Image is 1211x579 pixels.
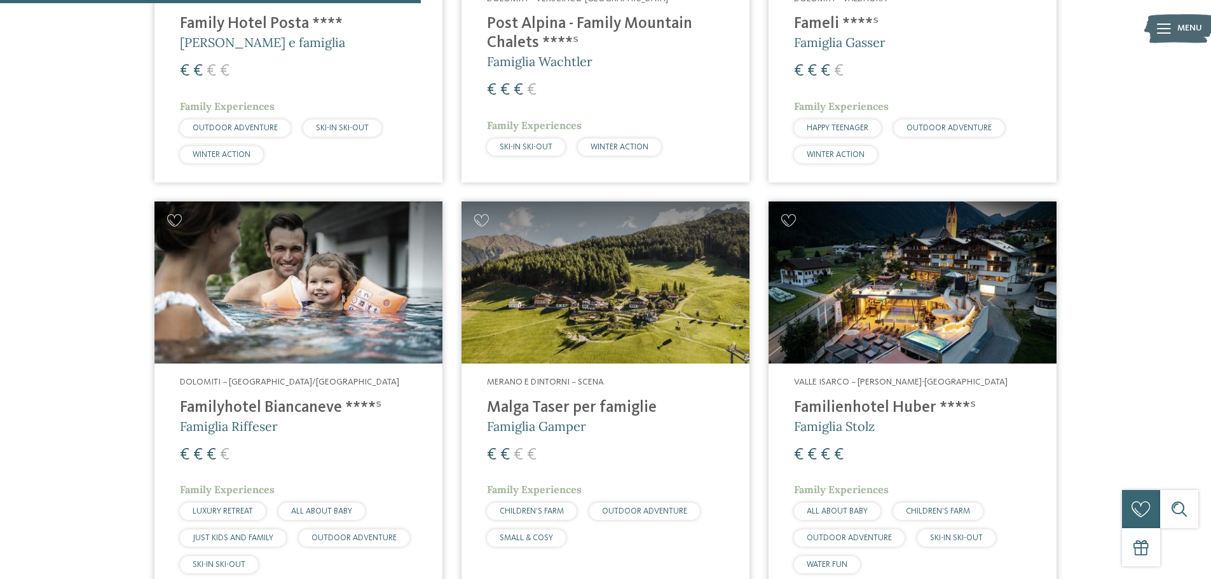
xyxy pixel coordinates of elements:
span: SMALL & COSY [500,534,553,542]
img: Cercate un hotel per famiglie? Qui troverete solo i migliori! [462,201,749,364]
span: € [180,447,189,463]
span: € [220,447,229,463]
span: € [514,82,523,99]
span: € [794,63,804,79]
span: OUTDOOR ADVENTURE [602,507,687,515]
img: Cercate un hotel per famiglie? Qui troverete solo i migliori! [154,201,442,364]
span: € [487,82,496,99]
span: Merano e dintorni – Scena [487,378,604,386]
span: € [220,63,229,79]
span: SKI-IN SKI-OUT [316,124,369,132]
span: SKI-IN SKI-OUT [193,561,245,569]
span: SKI-IN SKI-OUT [500,143,552,151]
span: € [807,63,817,79]
span: € [807,447,817,463]
span: Family Experiences [794,483,889,496]
span: Valle Isarco – [PERSON_NAME]-[GEOGRAPHIC_DATA] [794,378,1008,386]
span: Family Experiences [180,483,275,496]
span: OUTDOOR ADVENTURE [907,124,992,132]
span: € [193,447,203,463]
h4: Malga Taser per famiglie [487,398,724,418]
h4: Post Alpina - Family Mountain Chalets ****ˢ [487,15,724,53]
h4: Family Hotel Posta **** [180,15,417,34]
span: € [834,63,844,79]
span: Family Experiences [794,100,889,112]
span: € [527,82,537,99]
span: Famiglia Gamper [487,418,586,434]
span: HAPPY TEENAGER [807,124,868,132]
span: ALL ABOUT BABY [807,507,868,515]
span: WINTER ACTION [807,151,865,159]
span: € [527,447,537,463]
span: € [821,63,830,79]
span: Family Experiences [487,483,582,496]
span: Family Experiences [180,100,275,112]
span: WINTER ACTION [193,151,250,159]
img: Cercate un hotel per famiglie? Qui troverete solo i migliori! [769,201,1057,364]
span: CHILDREN’S FARM [500,507,564,515]
span: € [500,82,510,99]
span: OUTDOOR ADVENTURE [311,534,397,542]
span: CHILDREN’S FARM [906,507,970,515]
span: € [834,447,844,463]
span: JUST KIDS AND FAMILY [193,534,273,542]
span: € [500,447,510,463]
span: Famiglia Gasser [794,34,886,50]
span: € [514,447,523,463]
span: € [180,63,189,79]
span: SKI-IN SKI-OUT [930,534,983,542]
span: LUXURY RETREAT [193,507,253,515]
h4: Familyhotel Biancaneve ****ˢ [180,398,417,418]
span: Dolomiti – [GEOGRAPHIC_DATA]/[GEOGRAPHIC_DATA] [180,378,399,386]
span: Family Experiences [487,119,582,132]
span: OUTDOOR ADVENTURE [193,124,278,132]
span: WINTER ACTION [591,143,648,151]
span: € [207,447,216,463]
span: OUTDOOR ADVENTURE [807,534,892,542]
span: Famiglia Riffeser [180,418,278,434]
span: ALL ABOUT BABY [291,507,352,515]
span: Famiglia Stolz [794,418,875,434]
span: € [487,447,496,463]
span: WATER FUN [807,561,847,569]
span: € [794,447,804,463]
span: € [193,63,203,79]
span: Famiglia Wachtler [487,53,592,69]
span: € [207,63,216,79]
span: € [821,447,830,463]
h4: Familienhotel Huber ****ˢ [794,398,1031,418]
span: [PERSON_NAME] e famiglia [180,34,345,50]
